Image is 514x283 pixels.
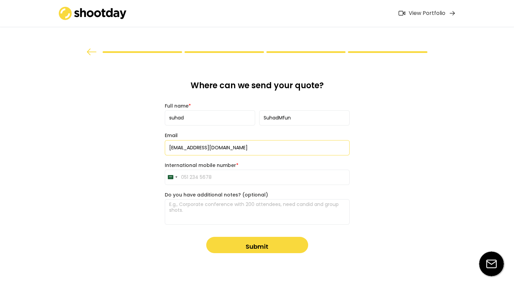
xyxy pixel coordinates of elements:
img: shootday_logo.png [59,7,127,20]
button: Selected country [165,170,179,185]
div: Where can we send your quote? [165,80,350,96]
div: View Portfolio [409,10,445,17]
input: Email [165,140,350,155]
img: arrow%20back.svg [87,49,97,55]
div: Email [165,132,350,138]
input: Last name [259,110,350,126]
input: First name [165,110,255,126]
img: Icon%20feather-video%402x.png [398,11,405,16]
div: Full name [165,103,350,109]
div: Do you have additional notes? (optional) [165,192,350,198]
button: Submit [206,237,308,253]
img: email-icon%20%281%29.svg [479,251,504,276]
input: 051 234 5678 [165,170,350,185]
div: International mobile number [165,162,350,168]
